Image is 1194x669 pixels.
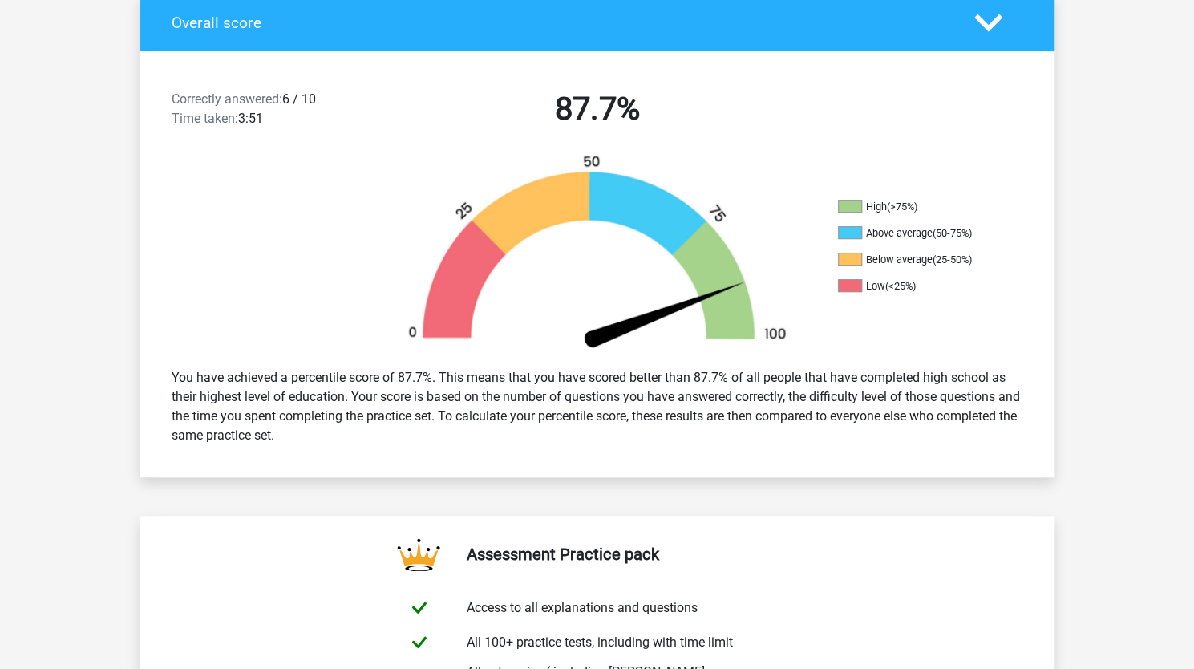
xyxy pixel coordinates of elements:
li: Low [838,279,998,294]
span: Correctly answered: [172,91,282,107]
li: High [838,200,998,214]
div: (>75%) [887,201,917,213]
h4: Overall score [172,14,950,32]
div: (<25%) [885,280,916,292]
img: 88.3ef8f83e0fc4.png [381,154,814,355]
h2: 87.7% [391,90,804,128]
div: 6 / 10 3:51 [160,90,378,135]
div: (50-75%) [933,227,972,239]
li: Above average [838,226,998,241]
span: Time taken: [172,111,238,126]
li: Below average [838,253,998,267]
div: You have achieved a percentile score of 87.7%. This means that you have scored better than 87.7% ... [160,362,1035,452]
div: (25-50%) [933,253,972,266]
